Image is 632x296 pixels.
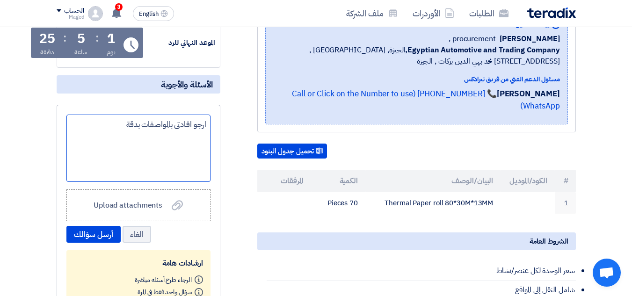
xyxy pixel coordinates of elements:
div: Maged [57,14,84,20]
span: [PERSON_NAME] [500,33,560,44]
td: 70 Pieces [311,192,365,214]
a: الأوردرات [405,2,462,24]
a: Open chat [593,259,621,287]
div: الحساب [64,7,84,15]
button: الغاء [123,226,151,243]
span: الرجاء طرح أسئلة مباشرة [135,274,192,284]
button: English [133,6,174,21]
span: 3 [115,3,123,11]
th: # [555,170,576,192]
td: 1 [555,192,576,214]
div: اكتب سؤالك هنا [66,115,211,182]
th: البيان/الوصف [365,170,501,192]
span: الجيزة, [GEOGRAPHIC_DATA] ,[STREET_ADDRESS] محمد بهي الدين بركات , الجيزة [273,44,560,67]
div: 5 [77,32,85,45]
th: الكود/الموديل [501,170,555,192]
div: : [95,29,99,46]
button: أرسل سؤالك [66,226,121,243]
th: الكمية [311,170,365,192]
div: ارشادات هامة [74,258,203,269]
a: 📞 [PHONE_NUMBER] (Call or Click on the Number to use WhatsApp) [292,88,560,112]
span: procurement , [449,33,496,44]
div: الموعد النهائي للرد [145,37,215,48]
li: سعر الوحدة لكل عنصر/نشاط [267,261,576,281]
span: الشروط العامة [530,236,568,246]
a: ملف الشركة [339,2,405,24]
strong: [PERSON_NAME] [497,88,560,100]
b: Egyptian Automotive and Trading Company, [405,44,559,56]
div: : [63,29,66,46]
div: دقيقة [40,47,55,57]
span: English [139,11,159,17]
img: Teradix logo [527,7,576,18]
a: الطلبات [462,2,516,24]
span: Upload attachments [94,200,162,211]
img: profile_test.png [88,6,103,21]
td: Thermal Paper roll 80*30M*13MM [365,192,501,214]
div: 1 [107,32,115,45]
span: الأسئلة والأجوبة [161,79,213,90]
th: المرفقات [257,170,312,192]
button: تحميل جدول البنود [257,144,327,159]
div: ساعة [74,47,88,57]
div: يوم [107,47,116,57]
div: مسئول الدعم الفني من فريق تيرادكس [273,74,560,84]
div: 25 [39,32,55,45]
